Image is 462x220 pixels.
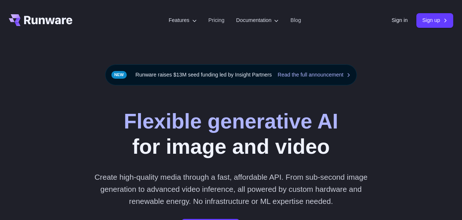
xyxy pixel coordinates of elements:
[89,171,373,208] p: Create high-quality media through a fast, affordable API. From sub-second image generation to adv...
[105,64,357,85] div: Runware raises $13M seed funding led by Insight Partners
[392,16,408,25] a: Sign in
[124,109,338,133] strong: Flexible generative AI
[169,16,197,25] label: Features
[278,71,351,79] a: Read the full announcement
[236,16,279,25] label: Documentation
[290,16,301,25] a: Blog
[9,14,72,26] a: Go to /
[416,13,453,27] a: Sign up
[124,109,338,159] h1: for image and video
[209,16,225,25] a: Pricing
